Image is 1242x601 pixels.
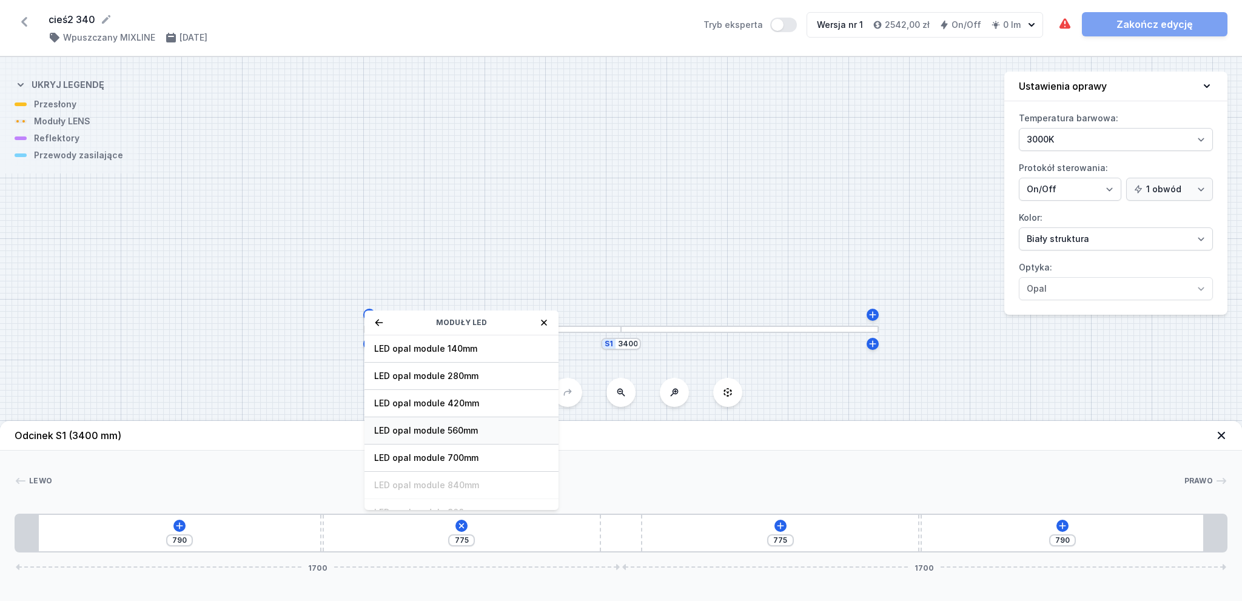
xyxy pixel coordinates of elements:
h4: Ustawienia oprawy [1019,79,1107,93]
select: Protokół sterowania: [1019,178,1121,201]
h4: 2542,00 zł [885,19,930,31]
span: LED opal module 700mm [374,452,549,464]
span: LED opal module 420mm [374,397,549,409]
button: Tryb eksperta [770,18,797,32]
span: Moduły LED [436,318,487,327]
button: Wersja nr 12542,00 złOn/Off0 lm [807,12,1043,38]
h4: Ukryj legendę [32,79,104,91]
input: Wymiar [mm] [1053,536,1072,545]
h4: On/Off [952,19,981,31]
h4: Wpuszczany MIXLINE [63,32,155,44]
input: Wymiar [mm] [771,536,790,545]
select: Kolor: [1019,227,1213,250]
select: Temperatura barwowa: [1019,128,1213,151]
button: Dodaj element [173,520,186,532]
select: Protokół sterowania: [1126,178,1213,201]
form: cieś2 340 [49,12,689,27]
h4: [DATE] [180,32,207,44]
input: Wymiar [mm] [618,339,637,349]
span: LED opal module 560mm [374,425,549,437]
label: Optyka: [1019,258,1213,300]
button: Ustawienia oprawy [1004,72,1227,101]
h4: 0 lm [1003,19,1021,31]
button: Zamknij okno [539,318,549,327]
h4: Odcinek S1 [15,428,121,443]
span: Prawo [1184,476,1213,486]
label: Kolor: [1019,208,1213,250]
div: Wersja nr 1 [817,19,863,31]
button: Ukryj legendę [15,69,104,98]
button: Dodaj element [774,520,787,532]
span: 1700 [303,563,332,571]
button: Edytuj nazwę projektu [100,13,112,25]
button: Dodaj element [453,517,470,534]
label: Temperatura barwowa: [1019,109,1213,151]
span: 1700 [910,563,939,571]
input: Wymiar [mm] [452,536,471,545]
button: Dodaj element [1056,520,1069,532]
span: Lewo [29,476,52,486]
button: Wróć do listy kategorii [374,318,384,327]
span: LED opal module 140mm [374,343,549,355]
label: Tryb eksperta [703,18,797,32]
label: Protokół sterowania: [1019,158,1213,201]
select: Optyka: [1019,277,1213,300]
input: Wymiar [mm] [170,536,189,545]
span: LED opal module 280mm [374,370,549,382]
span: (3400 mm) [69,429,121,442]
